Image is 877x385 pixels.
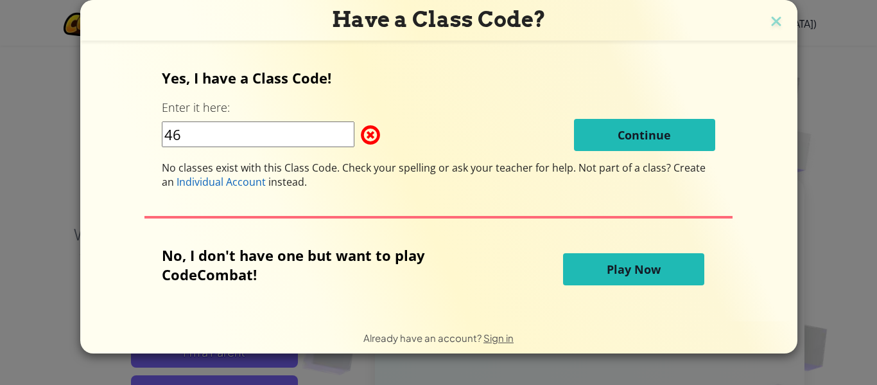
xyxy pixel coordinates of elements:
[162,246,488,284] p: No, I don't have one but want to play CodeCombat!
[768,13,785,32] img: close icon
[177,175,266,189] span: Individual Account
[574,119,715,151] button: Continue
[618,127,671,143] span: Continue
[162,161,706,189] span: Not part of a class? Create an
[266,175,307,189] span: instead.
[162,100,230,116] label: Enter it here:
[162,68,715,87] p: Yes, I have a Class Code!
[363,332,483,344] span: Already have an account?
[607,262,661,277] span: Play Now
[332,6,546,32] span: Have a Class Code?
[483,332,514,344] a: Sign in
[563,253,704,285] button: Play Now
[162,161,578,175] span: No classes exist with this Class Code. Check your spelling or ask your teacher for help.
